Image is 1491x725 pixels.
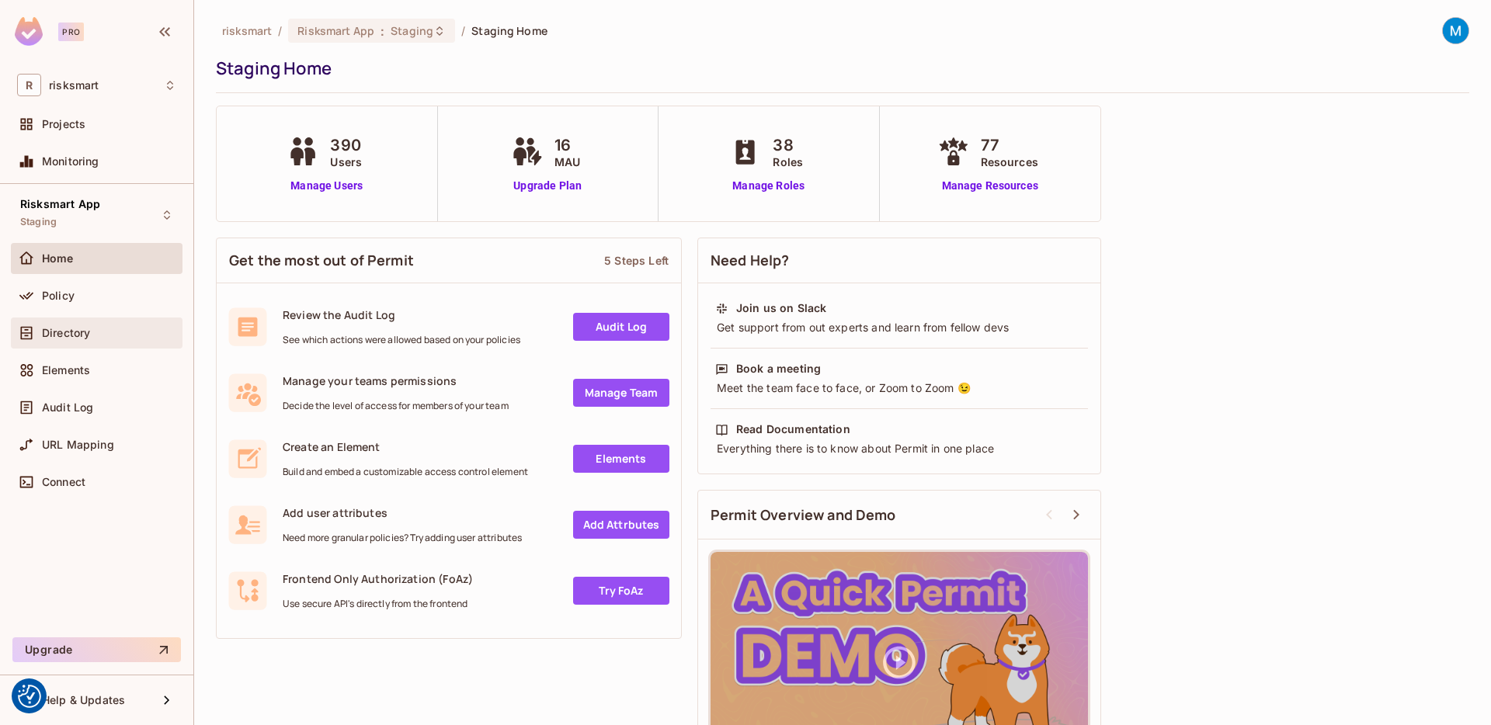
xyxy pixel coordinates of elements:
span: Add user attributes [283,505,522,520]
span: Resources [981,154,1038,170]
a: Manage Roles [726,178,811,194]
span: 77 [981,134,1038,157]
img: SReyMgAAAABJRU5ErkJggg== [15,17,43,46]
span: Projects [42,118,85,130]
a: Manage Users [283,178,370,194]
span: Home [42,252,74,265]
div: Meet the team face to face, or Zoom to Zoom 😉 [715,380,1083,396]
div: Join us on Slack [736,300,826,316]
div: Read Documentation [736,421,850,437]
span: Manage your teams permissions [283,373,509,388]
li: / [278,23,282,38]
span: Use secure API's directly from the frontend [283,598,473,610]
span: : [380,25,385,37]
span: Need Help? [711,251,790,270]
a: Add Attrbutes [573,511,669,539]
span: the active workspace [222,23,272,38]
span: Staging [20,216,57,228]
span: R [17,74,41,96]
span: URL Mapping [42,439,114,451]
span: Staging Home [471,23,547,38]
span: Build and embed a customizable access control element [283,466,528,478]
div: 5 Steps Left [604,253,669,268]
a: Manage Resources [934,178,1046,194]
span: Connect [42,476,85,488]
button: Upgrade [12,637,181,662]
span: Get the most out of Permit [229,251,414,270]
a: Manage Team [573,379,669,407]
span: Risksmart App [20,198,100,210]
span: Monitoring [42,155,99,168]
span: Frontend Only Authorization (FoAz) [283,571,473,586]
img: Matt Rudd [1443,18,1468,43]
span: 16 [554,134,580,157]
span: Workspace: risksmart [49,79,99,92]
span: 38 [773,134,803,157]
div: Book a meeting [736,361,821,376]
div: Staging Home [216,57,1461,80]
span: Risksmart App [297,23,374,38]
span: Roles [773,154,803,170]
span: Users [330,154,362,170]
span: See which actions were allowed based on your policies [283,334,520,346]
span: Policy [42,290,75,302]
span: Create an Element [283,439,528,454]
div: Pro [58,23,84,41]
div: Get support from out experts and learn from fellow devs [715,320,1083,335]
span: Elements [42,364,90,376]
span: Need more granular policies? Try adding user attributes [283,532,522,544]
span: Directory [42,327,90,339]
a: Audit Log [573,313,669,341]
span: Review the Audit Log [283,307,520,322]
span: MAU [554,154,580,170]
div: Everything there is to know about Permit in one place [715,441,1083,456]
span: Permit Overview and Demo [711,505,896,525]
span: 390 [330,134,362,157]
a: Elements [573,445,669,473]
a: Upgrade Plan [508,178,588,194]
span: Help & Updates [42,694,125,706]
span: Audit Log [42,401,93,414]
span: Decide the level of access for members of your team [283,400,509,412]
img: Revisit consent button [18,685,41,708]
li: / [461,23,465,38]
a: Try FoAz [573,577,669,605]
button: Consent Preferences [18,685,41,708]
span: Staging [391,23,433,38]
